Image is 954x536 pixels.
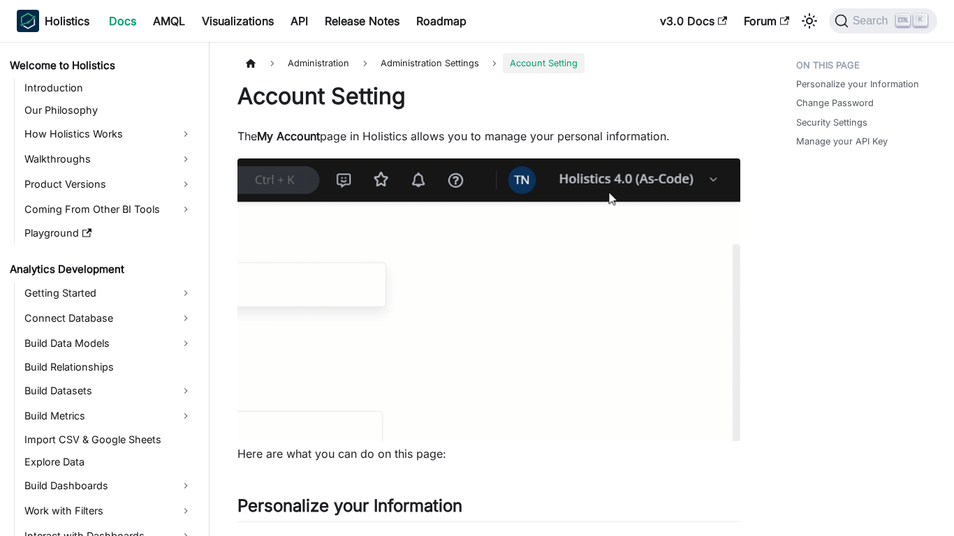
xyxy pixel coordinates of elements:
[20,123,197,145] a: How Holistics Works
[735,10,798,32] a: Forum
[145,10,193,32] a: AMQL
[20,282,197,304] a: Getting Started
[237,82,740,110] h1: Account Setting
[20,500,197,522] a: Work with Filters
[316,10,408,32] a: Release Notes
[17,10,89,32] a: HolisticsHolistics
[20,452,197,472] a: Explore Data
[237,128,740,144] p: The page in Holistics allows you to manage your personal information.
[6,260,197,279] a: Analytics Development
[237,496,740,522] h2: Personalize your Information
[20,198,197,221] a: Coming From Other BI Tools
[20,405,197,427] a: Build Metrics
[101,10,145,32] a: Docs
[913,14,927,27] kbd: K
[193,10,282,32] a: Visualizations
[796,135,888,148] a: Manage your API Key
[20,307,197,329] a: Connect Database
[652,10,735,32] a: v3.0 Docs
[45,13,89,29] b: Holistics
[237,53,264,73] a: Home page
[796,116,867,129] a: Security Settings
[282,10,316,32] a: API
[849,15,897,27] span: Search
[20,148,197,170] a: Walkthroughs
[20,223,197,243] a: Playground
[408,10,475,32] a: Roadmap
[796,96,874,110] a: Change Password
[20,475,197,497] a: Build Dashboards
[20,430,197,449] a: Import CSV & Google Sheets
[20,173,197,195] a: Product Versions
[796,77,919,91] a: Personalize your Information
[829,8,937,33] button: Search (Ctrl+K)
[237,445,740,462] p: Here are what you can do on this page:
[798,10,821,32] button: Switch between dark and light mode (currently light mode)
[237,53,740,73] nav: Breadcrumbs
[20,78,197,98] a: Introduction
[257,129,320,143] strong: My Account
[374,53,486,73] span: Administration Settings
[20,380,197,402] a: Build Datasets
[20,357,197,377] a: Build Relationships
[17,10,39,32] img: Holistics
[503,53,585,73] span: Account Setting
[20,100,197,120] a: Our Philosophy
[6,56,197,75] a: Welcome to Holistics
[281,53,356,73] span: Administration
[20,332,197,355] a: Build Data Models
